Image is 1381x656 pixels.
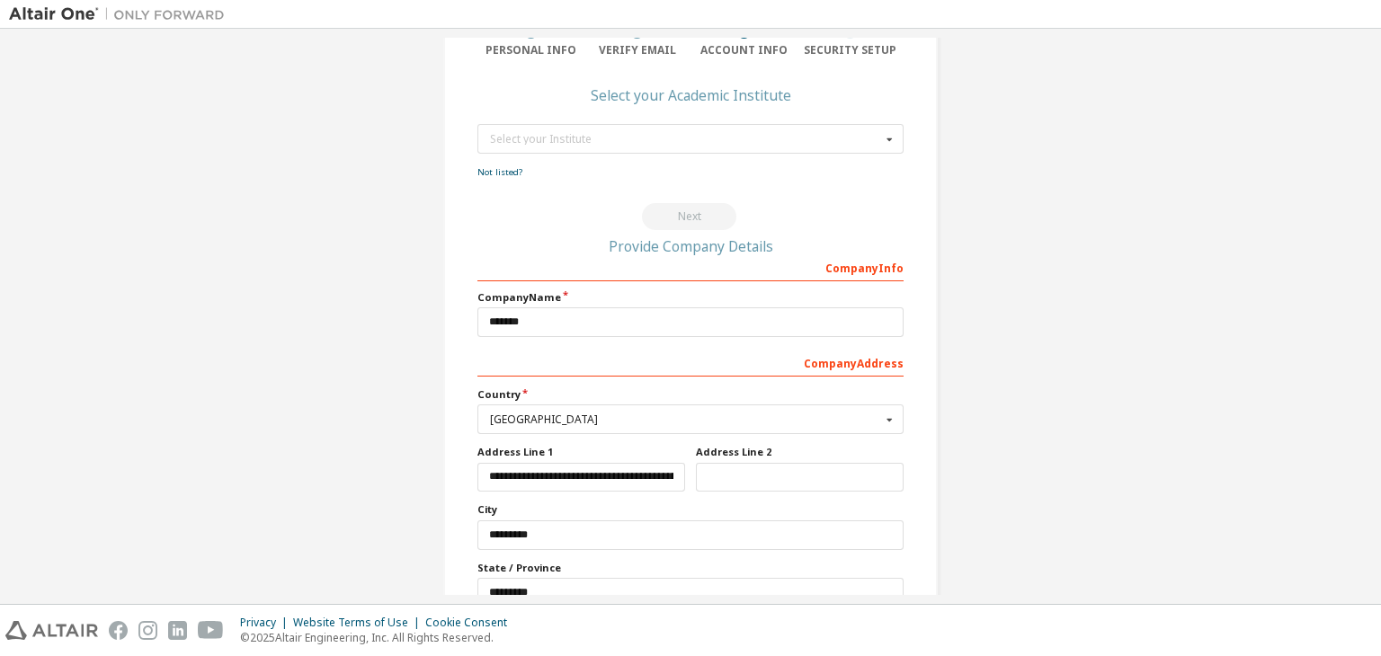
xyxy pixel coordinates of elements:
div: Website Terms of Use [293,616,425,630]
div: Cookie Consent [425,616,518,630]
div: Account Info [690,43,797,58]
a: Not listed? [477,166,522,178]
p: © 2025 Altair Engineering, Inc. All Rights Reserved. [240,630,518,645]
label: Country [477,387,904,402]
img: facebook.svg [109,621,128,640]
div: Personal Info [477,43,584,58]
label: Address Line 2 [696,445,904,459]
label: Company Name [477,290,904,305]
div: Privacy [240,616,293,630]
div: Select your Institute [490,134,881,145]
div: Select your Academic Institute [591,90,791,101]
img: linkedin.svg [168,621,187,640]
label: State / Province [477,561,904,575]
div: Company Info [477,253,904,281]
label: Address Line 1 [477,445,685,459]
img: Altair One [9,5,234,23]
label: City [477,502,904,517]
div: Provide Company Details [477,241,904,252]
div: [GEOGRAPHIC_DATA] [490,414,881,425]
img: youtube.svg [198,621,224,640]
div: You need to select your Academic Institute to continue [477,203,904,230]
img: instagram.svg [138,621,157,640]
div: Security Setup [797,43,904,58]
img: altair_logo.svg [5,621,98,640]
div: Company Address [477,348,904,377]
div: Verify Email [584,43,691,58]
